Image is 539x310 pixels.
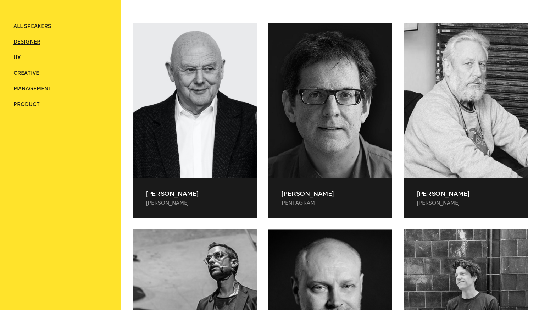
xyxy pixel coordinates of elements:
p: [PERSON_NAME] [417,200,514,207]
span: Creative [13,70,39,76]
p: Pentagram [282,200,379,207]
span: ALL SPEAKERS [13,23,51,29]
p: [PERSON_NAME] [282,189,379,198]
span: UX [13,55,21,61]
p: [PERSON_NAME] [146,189,243,198]
p: [PERSON_NAME] [417,189,514,198]
span: Product [13,101,40,107]
span: Management [13,86,51,92]
p: [PERSON_NAME] [146,200,243,207]
span: Designer [13,39,40,45]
